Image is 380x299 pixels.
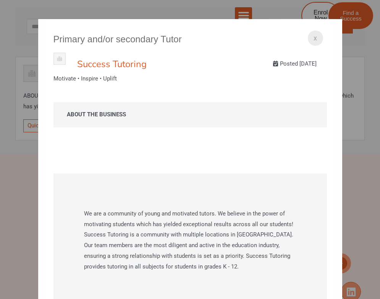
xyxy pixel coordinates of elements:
[53,53,66,65] img: Success Tutoring
[273,59,327,69] div: Posted [DATE]
[71,201,310,280] p: We are a community of young and motivated tutors. We believe in the power of motivating students ...
[53,74,327,84] p: Motivate • Inspire • Uplift
[249,213,380,299] iframe: Chat Widget
[53,34,182,44] span: Primary and/or secondary Tutor
[67,111,126,118] strong: ABOUT THE BUSINESS
[77,58,147,70] a: Success Tutoring
[314,32,317,44] span: x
